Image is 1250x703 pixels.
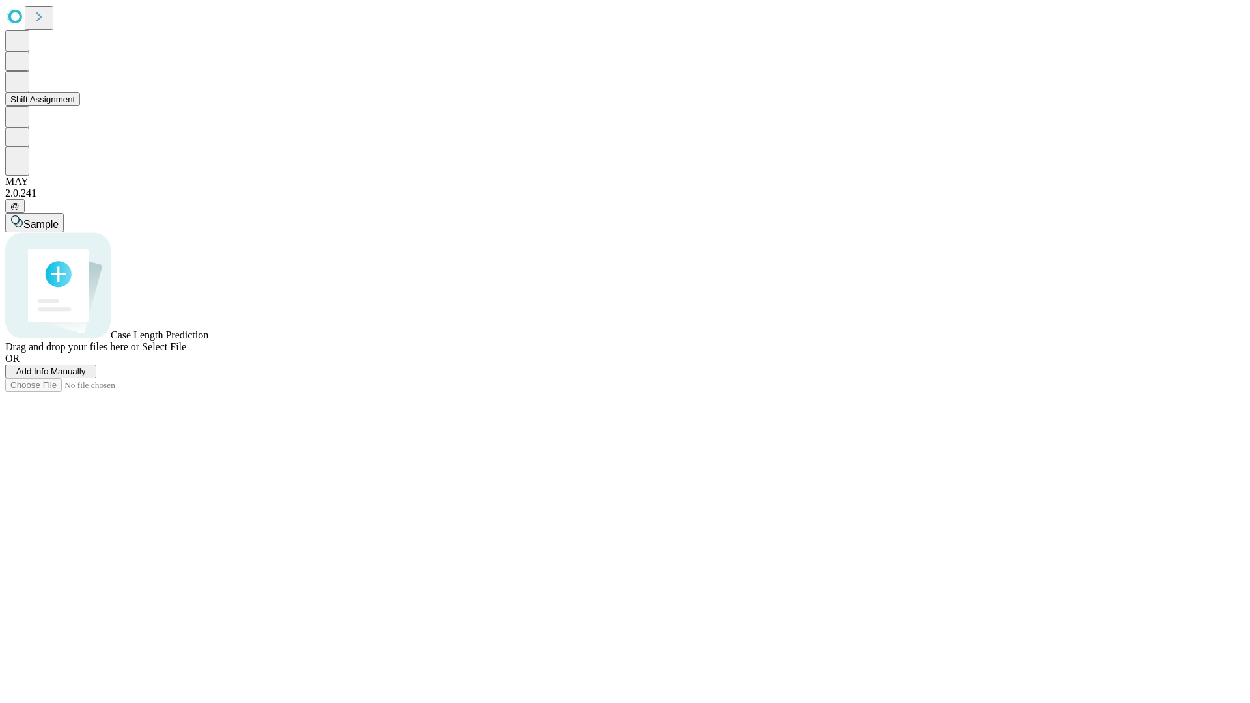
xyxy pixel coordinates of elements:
[111,329,208,340] span: Case Length Prediction
[5,176,1245,187] div: MAY
[5,213,64,232] button: Sample
[5,187,1245,199] div: 2.0.241
[5,341,139,352] span: Drag and drop your files here or
[23,219,59,230] span: Sample
[5,365,96,378] button: Add Info Manually
[16,366,86,376] span: Add Info Manually
[5,199,25,213] button: @
[5,353,20,364] span: OR
[10,201,20,211] span: @
[142,341,186,352] span: Select File
[5,92,80,106] button: Shift Assignment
